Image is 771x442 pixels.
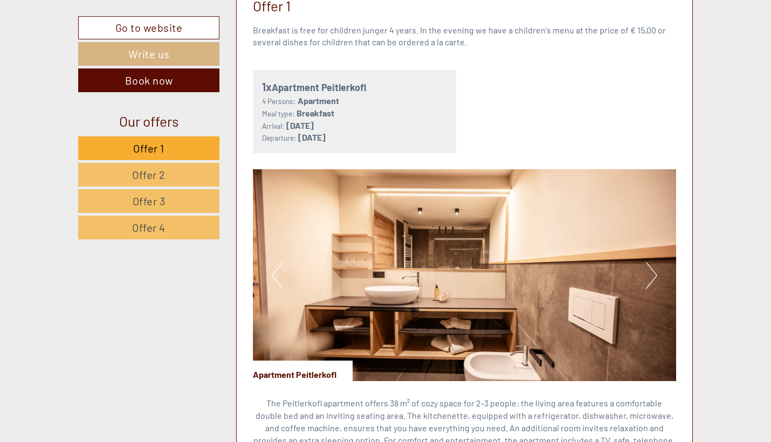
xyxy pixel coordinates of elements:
a: Book now [78,68,219,92]
span: Offer 3 [133,195,166,208]
span: Offer 2 [132,168,166,181]
small: 4 Persons: [262,96,296,106]
a: Write us [78,42,219,66]
span: Offer 1 [133,142,164,155]
button: Previous [272,262,283,289]
a: Go to website [78,16,219,39]
div: Hello, how can we help you? [8,29,135,62]
div: Appartements & Wellness [PERSON_NAME] [16,31,130,40]
span: Offer 4 [132,221,166,234]
small: 10:29 [16,52,130,60]
b: Breakfast [297,108,334,118]
small: Meal type: [262,109,295,118]
img: image [253,169,677,381]
small: Departure: [262,133,297,142]
div: Apartment Peitlerkofl [253,361,353,381]
div: [DATE] [192,8,232,26]
b: 1x [262,80,272,93]
button: Send [365,279,424,303]
b: [DATE] [286,120,314,130]
button: Next [646,262,657,289]
b: [DATE] [298,132,326,142]
p: Breakfast is free for children junger 4 years. In the evening we have a children's menu at the pr... [253,24,677,49]
div: Our offers [78,111,219,131]
b: Apartment [298,95,339,106]
small: Arrival: [262,121,285,130]
div: Apartment Peitlerkofl [262,79,448,95]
